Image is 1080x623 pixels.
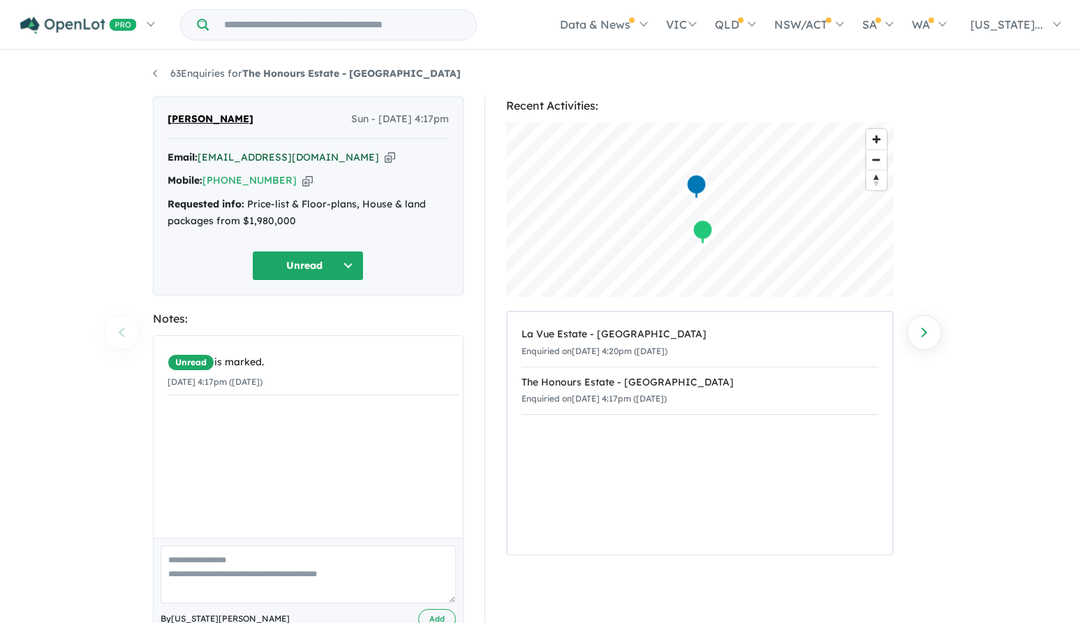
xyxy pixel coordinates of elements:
[168,354,214,371] span: Unread
[521,326,878,343] div: La Vue Estate - [GEOGRAPHIC_DATA]
[168,198,244,210] strong: Requested info:
[302,173,313,188] button: Copy
[212,10,473,40] input: Try estate name, suburb, builder or developer
[521,374,878,391] div: The Honours Estate - [GEOGRAPHIC_DATA]
[385,150,395,165] button: Copy
[252,251,364,281] button: Unread
[168,174,202,186] strong: Mobile:
[20,17,137,34] img: Openlot PRO Logo White
[202,174,297,186] a: [PHONE_NUMBER]
[866,170,887,190] button: Reset bearing to north
[168,196,449,230] div: Price-list & Floor-plans, House & land packages from $1,980,000
[686,174,707,200] div: Map marker
[506,96,894,115] div: Recent Activities:
[198,151,379,163] a: [EMAIL_ADDRESS][DOMAIN_NAME]
[506,122,894,297] canvas: Map
[168,111,253,128] span: [PERSON_NAME]
[970,17,1043,31] span: [US_STATE]...
[168,376,262,387] small: [DATE] 4:17pm ([DATE])
[521,367,878,416] a: The Honours Estate - [GEOGRAPHIC_DATA]Enquiried on[DATE] 4:17pm ([DATE])
[521,319,878,367] a: La Vue Estate - [GEOGRAPHIC_DATA]Enquiried on[DATE] 4:20pm ([DATE])
[168,354,459,371] div: is marked.
[866,129,887,149] button: Zoom in
[242,67,461,80] strong: The Honours Estate - [GEOGRAPHIC_DATA]
[866,150,887,170] span: Zoom out
[351,111,449,128] span: Sun - [DATE] 4:17pm
[521,393,667,404] small: Enquiried on [DATE] 4:17pm ([DATE])
[153,66,928,82] nav: breadcrumb
[168,151,198,163] strong: Email:
[521,346,667,356] small: Enquiried on [DATE] 4:20pm ([DATE])
[153,67,461,80] a: 63Enquiries forThe Honours Estate - [GEOGRAPHIC_DATA]
[153,309,464,328] div: Notes:
[866,149,887,170] button: Zoom out
[692,219,713,245] div: Map marker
